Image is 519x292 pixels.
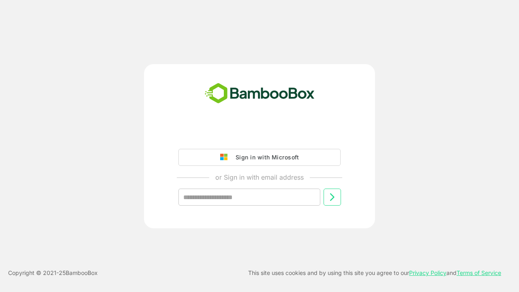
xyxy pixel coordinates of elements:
a: Terms of Service [457,269,501,276]
div: Sign in with Microsoft [232,152,299,163]
p: or Sign in with email address [215,172,304,182]
a: Privacy Policy [409,269,446,276]
p: Copyright © 2021- 25 BambooBox [8,268,98,278]
img: bamboobox [200,80,319,107]
p: This site uses cookies and by using this site you agree to our and [248,268,501,278]
img: google [220,154,232,161]
button: Sign in with Microsoft [178,149,341,166]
